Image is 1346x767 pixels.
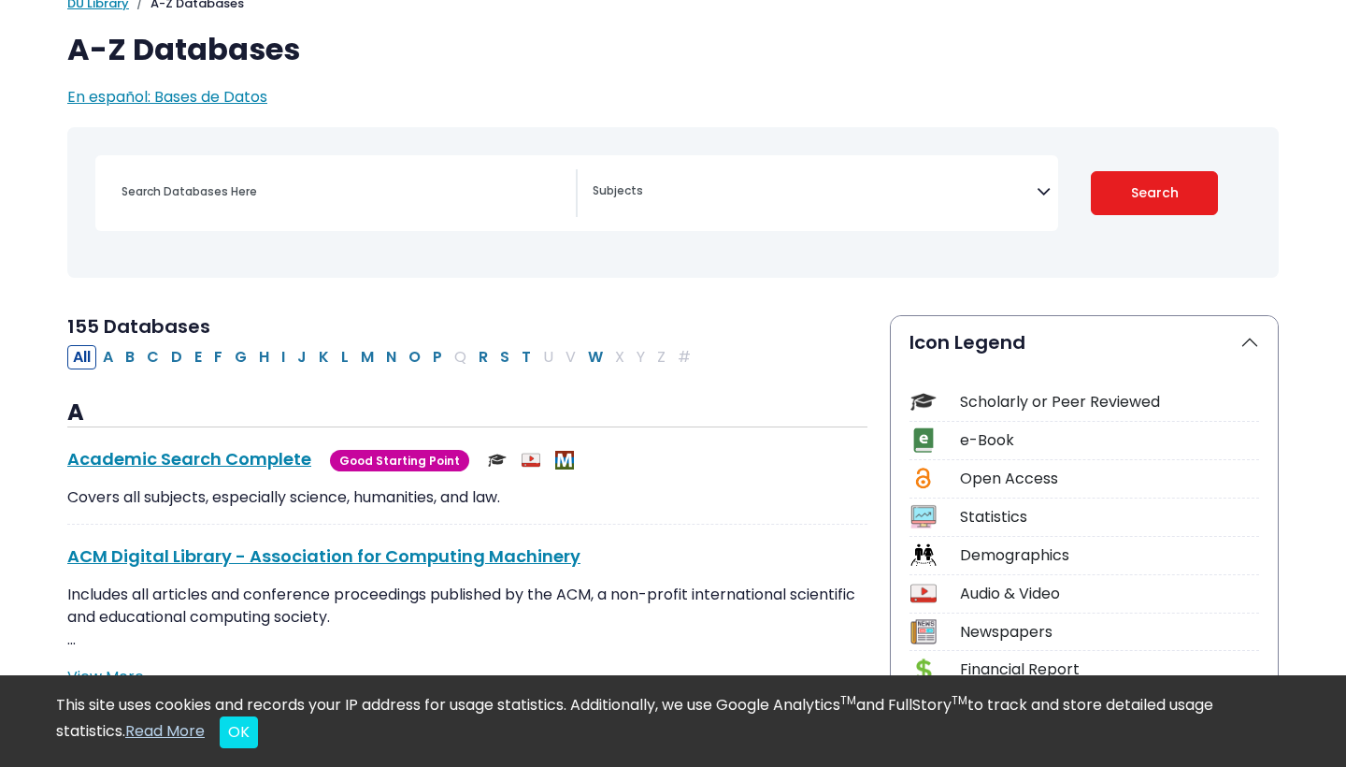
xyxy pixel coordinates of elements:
button: Filter Results F [208,345,228,369]
button: Filter Results D [165,345,188,369]
div: Statistics [960,506,1259,528]
sup: TM [840,692,856,708]
span: Good Starting Point [330,450,469,471]
img: Icon Audio & Video [910,581,936,606]
a: ACM Digital Library - Association for Computing Machinery [67,544,580,568]
button: Filter Results P [427,345,448,369]
h3: A [67,399,867,427]
a: En español: Bases de Datos [67,86,267,108]
h1: A-Z Databases [67,32,1279,67]
img: Audio & Video [522,451,540,470]
button: Filter Results A [97,345,119,369]
button: Filter Results T [516,345,537,369]
button: Filter Results N [380,345,402,369]
button: All [67,345,96,369]
button: Submit for Search Results [1091,171,1219,215]
img: MeL (Michigan electronic Library) [555,451,574,470]
button: Filter Results S [494,345,515,369]
img: Icon Open Access [911,466,935,491]
button: Filter Results I [276,345,291,369]
img: Icon Financial Report [910,658,936,683]
img: Scholarly or Peer Reviewed [488,451,507,470]
p: Covers all subjects, especially science, humanities, and law. [67,486,867,509]
button: Filter Results B [120,345,140,369]
sup: TM [952,692,967,708]
nav: Search filters [67,127,1279,278]
div: This site uses cookies and records your IP address for usage statistics. Additionally, we use Goo... [56,694,1290,748]
a: Read More [125,720,205,742]
button: Filter Results W [582,345,609,369]
button: Filter Results O [403,345,426,369]
div: Audio & Video [960,583,1259,605]
button: Filter Results K [313,345,335,369]
input: Search database by title or keyword [110,178,576,205]
div: Newspapers [960,621,1259,644]
div: Financial Report [960,658,1259,681]
button: Filter Results M [355,345,379,369]
div: Demographics [960,544,1259,567]
button: Filter Results R [473,345,494,369]
button: Filter Results E [189,345,208,369]
textarea: Search [593,185,1037,200]
img: Icon Scholarly or Peer Reviewed [910,389,936,414]
div: Scholarly or Peer Reviewed [960,391,1259,413]
button: Filter Results J [292,345,312,369]
img: Icon Newspapers [910,619,936,644]
div: Open Access [960,468,1259,490]
img: Icon e-Book [910,427,936,453]
img: Icon Demographics [910,543,936,568]
button: Close [220,716,258,748]
a: View More [67,666,144,687]
button: Icon Legend [891,316,1278,369]
a: Academic Search Complete [67,447,311,470]
button: Filter Results L [336,345,354,369]
button: Filter Results G [229,345,252,369]
button: Filter Results H [253,345,275,369]
span: 155 Databases [67,313,210,340]
p: Includes all articles and conference proceedings published by the ACM, a non-profit international... [67,584,867,651]
button: Filter Results C [141,345,165,369]
div: Alpha-list to filter by first letter of database name [67,345,698,367]
div: e-Book [960,429,1259,452]
img: Icon Statistics [910,504,936,529]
